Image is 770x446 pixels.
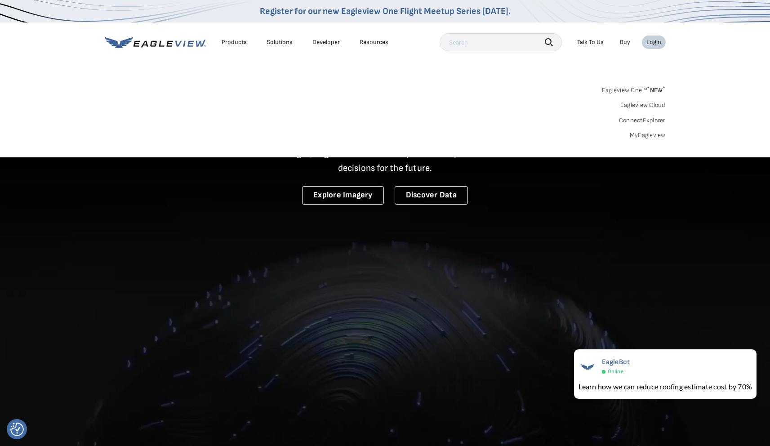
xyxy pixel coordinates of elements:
[577,38,604,46] div: Talk To Us
[579,381,752,392] div: Learn how we can reduce roofing estimate cost by 70%
[267,38,293,46] div: Solutions
[647,86,665,94] span: NEW
[602,84,666,94] a: Eagleview One™*NEW*
[260,6,511,17] a: Register for our new Eagleview One Flight Meetup Series [DATE].
[620,38,630,46] a: Buy
[312,38,340,46] a: Developer
[360,38,388,46] div: Resources
[10,423,24,436] button: Consent Preferences
[302,186,384,205] a: Explore Imagery
[10,423,24,436] img: Revisit consent button
[395,186,468,205] a: Discover Data
[620,101,666,109] a: Eagleview Cloud
[608,368,623,375] span: Online
[602,358,630,366] span: EagleBot
[630,131,666,139] a: MyEagleview
[619,116,666,125] a: ConnectExplorer
[222,38,247,46] div: Products
[646,38,661,46] div: Login
[579,358,596,376] img: EagleBot
[440,33,562,51] input: Search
